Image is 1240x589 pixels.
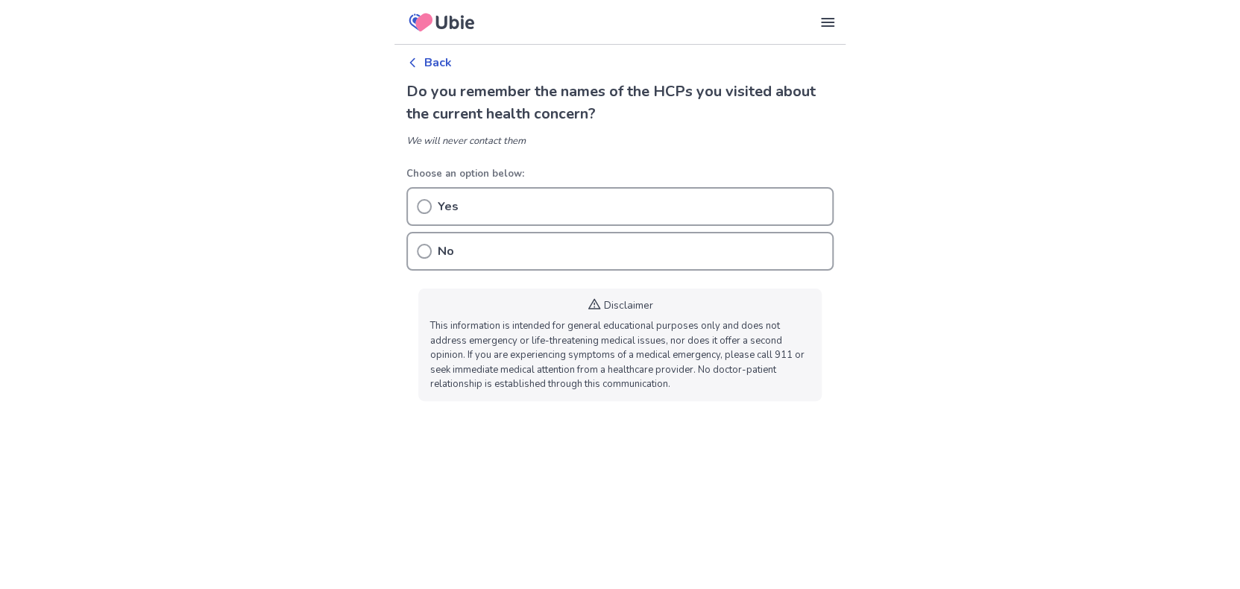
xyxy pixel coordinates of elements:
[406,81,834,125] h2: Do you remember the names of the HCPs you visited about the current health concern?
[424,54,452,72] p: Back
[406,134,526,148] i: We will never contact them
[604,297,653,313] p: Disclaimer
[430,319,810,392] p: This information is intended for general educational purposes only and does not address emergency...
[438,198,459,215] p: Yes
[406,167,834,182] p: Choose an option below:
[438,242,454,260] p: No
